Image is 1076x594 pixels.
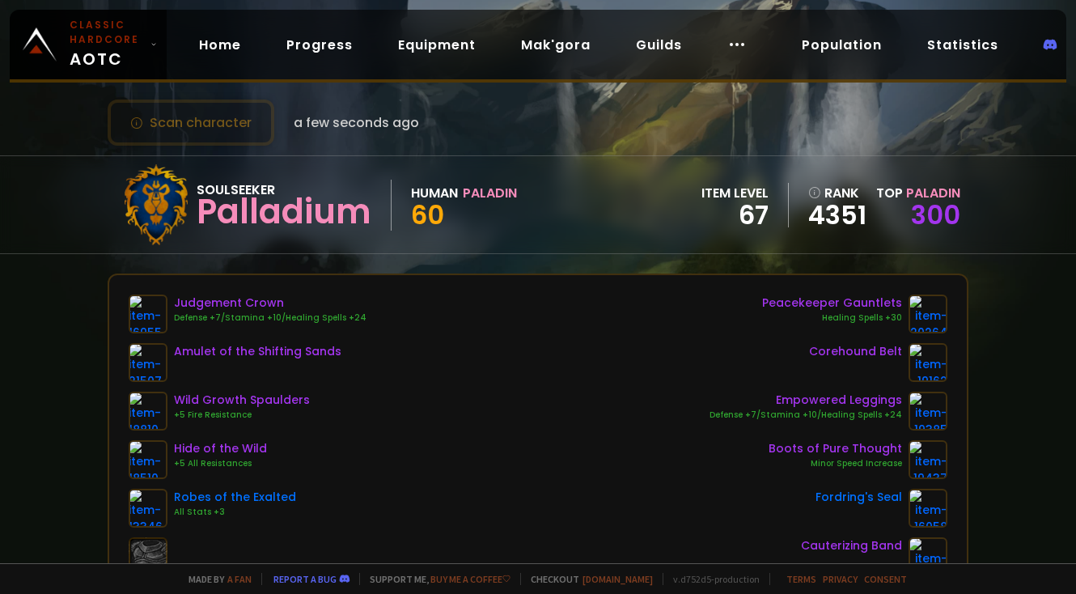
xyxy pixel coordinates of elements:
[174,295,366,312] div: Judgement Crown
[909,537,947,576] img: item-19140
[463,183,517,203] div: Paladin
[769,440,902,457] div: Boots of Pure Thought
[359,573,510,585] span: Support me,
[508,28,604,62] a: Mak'gora
[815,489,902,506] div: Fordring's Seal
[197,200,371,224] div: Palladium
[808,203,866,227] a: 4351
[710,392,902,409] div: Empowered Leggings
[108,100,274,146] button: Scan character
[909,440,947,479] img: item-19437
[129,489,167,528] img: item-13346
[801,537,902,554] div: Cauterizing Band
[909,343,947,382] img: item-19162
[809,343,902,360] div: Corehound Belt
[701,183,769,203] div: item level
[174,392,310,409] div: Wild Growth Spaulders
[197,180,371,200] div: Soulseeker
[129,392,167,431] img: item-18810
[411,197,444,233] span: 60
[273,573,337,585] a: Report a bug
[909,489,947,528] img: item-16058
[174,457,267,470] div: +5 All Resistances
[294,112,419,133] span: a few seconds ago
[789,28,895,62] a: Population
[70,18,144,71] span: AOTC
[179,573,252,585] span: Made by
[762,312,902,325] div: Healing Spells +30
[430,573,510,585] a: Buy me a coffee
[876,183,960,203] div: Top
[623,28,695,62] a: Guilds
[769,457,902,470] div: Minor Speed Increase
[174,440,267,457] div: Hide of the Wild
[911,197,960,233] a: 300
[914,28,1011,62] a: Statistics
[762,295,902,312] div: Peacekeeper Gauntlets
[411,183,458,203] div: Human
[385,28,489,62] a: Equipment
[129,343,167,382] img: item-21507
[174,343,341,360] div: Amulet of the Shifting Sands
[174,506,296,519] div: All Stats +3
[808,183,866,203] div: rank
[174,312,366,325] div: Defense +7/Stamina +10/Healing Spells +24
[273,28,366,62] a: Progress
[906,184,960,202] span: Paladin
[582,573,653,585] a: [DOMAIN_NAME]
[786,573,816,585] a: Terms
[70,18,144,47] small: Classic Hardcore
[909,392,947,431] img: item-19385
[10,10,167,79] a: Classic HardcoreAOTC
[823,573,858,585] a: Privacy
[864,573,907,585] a: Consent
[129,295,167,333] img: item-16955
[701,203,769,227] div: 67
[174,489,296,506] div: Robes of the Exalted
[174,409,310,422] div: +5 Fire Resistance
[227,573,252,585] a: a fan
[663,573,760,585] span: v. d752d5 - production
[186,28,254,62] a: Home
[129,440,167,479] img: item-18510
[520,573,653,585] span: Checkout
[909,295,947,333] img: item-20264
[710,409,902,422] div: Defense +7/Stamina +10/Healing Spells +24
